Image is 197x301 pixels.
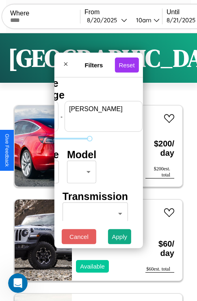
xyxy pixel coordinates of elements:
div: 10am [132,16,154,24]
button: Apply [108,229,132,244]
h3: $ 60 / day [145,231,174,266]
p: Available [80,261,105,272]
div: Give Feedback [4,134,10,167]
button: Reset [115,57,139,72]
button: Cancel [62,229,96,244]
div: 8 / 20 / 2025 [87,16,121,24]
button: 8/20/2025 [84,16,130,24]
label: Where [10,10,80,17]
h4: Transmission [63,191,128,202]
button: 10am [130,16,162,24]
label: From [84,9,162,16]
h3: $ 200 / day [145,131,174,166]
p: - [61,111,63,122]
iframe: Intercom live chat [8,273,28,293]
div: $ 200 est. total [145,166,174,178]
h4: Filters [73,61,115,68]
h4: Make [33,149,59,161]
h4: Price Range [33,77,89,101]
div: $ 60 est. total [145,266,174,273]
h4: Model [67,149,96,161]
label: [PERSON_NAME] [69,105,138,113]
